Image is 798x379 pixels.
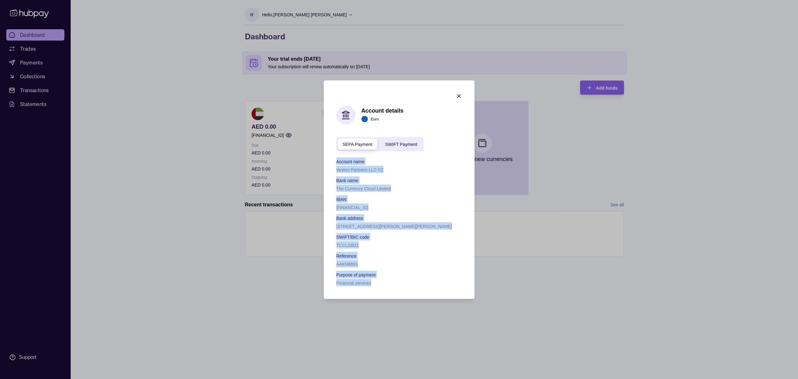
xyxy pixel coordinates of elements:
p: Bank address [336,215,363,220]
p: IBAN [336,197,347,202]
p: Purpose of payment [336,272,376,277]
p: Reference [336,253,357,258]
p: [FINANCIAL_ID] [336,205,369,210]
h1: Account details [361,107,404,114]
p: Veston Partners LLC FZ [336,167,383,172]
p: Bank name [336,178,359,183]
p: Account name [336,159,365,164]
p: The Currency Cloud Limited [336,186,391,191]
p: Financial services [336,280,371,285]
img: eu [361,116,368,122]
p: TCCLGB31 [336,242,359,248]
p: Euro [371,116,379,123]
p: AAKN8891 [336,261,358,266]
div: accountIndex [336,137,424,151]
p: [STREET_ADDRESS][PERSON_NAME][PERSON_NAME] [336,224,452,229]
p: SWIFT/BIC code [336,234,369,239]
span: SEPA Payment [343,142,372,147]
span: SWIFT Payment [385,142,417,147]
